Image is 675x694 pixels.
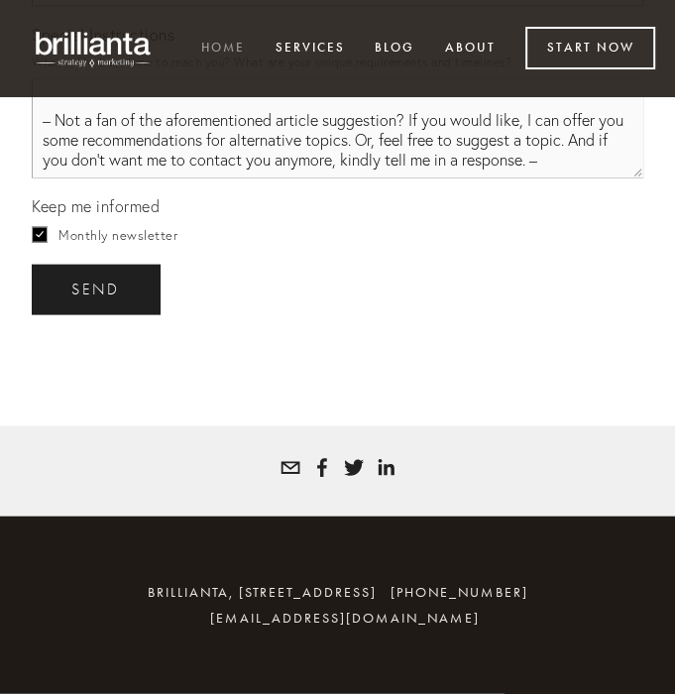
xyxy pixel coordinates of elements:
a: Start Now [525,27,655,69]
input: Monthly newsletter [32,227,48,243]
a: Blog [362,33,427,65]
a: [EMAIL_ADDRESS][DOMAIN_NAME] [210,610,480,627]
a: tatyana@brillianta.com [281,458,300,478]
img: brillianta - research, strategy, marketing [20,20,169,77]
a: About [432,33,508,65]
span: Keep me informed [32,196,160,216]
span: send [71,281,120,298]
a: Tatyana Bolotnikov White [312,458,332,478]
span: [PHONE_NUMBER] [391,584,528,601]
a: Home [188,33,258,65]
button: sendsend [32,265,160,314]
span: Monthly newsletter [58,227,177,243]
textarea: Greetings, I'd love to write an article for your website about how to become your own marketing d... [32,79,643,178]
a: Tatyana White [376,458,395,478]
a: Services [263,33,358,65]
span: brillianta, [STREET_ADDRESS] [148,584,377,601]
a: Tatyana White [344,458,364,478]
